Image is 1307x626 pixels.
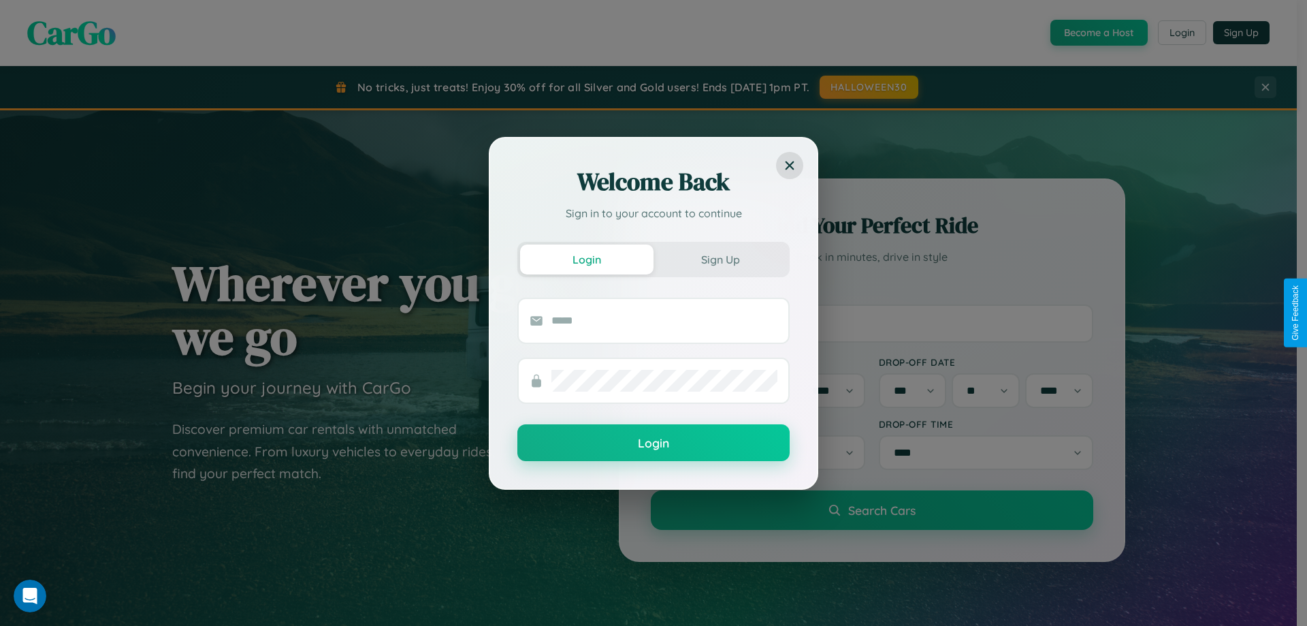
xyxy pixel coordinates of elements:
[517,205,790,221] p: Sign in to your account to continue
[14,580,46,612] iframe: Intercom live chat
[517,424,790,461] button: Login
[520,245,653,275] button: Login
[653,245,787,275] button: Sign Up
[517,166,790,198] h2: Welcome Back
[1291,285,1300,341] div: Give Feedback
